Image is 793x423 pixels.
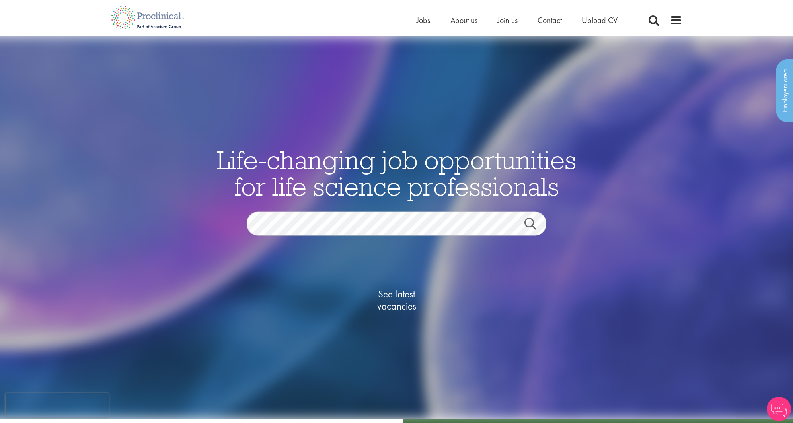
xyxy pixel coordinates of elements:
[356,256,437,345] a: See latestvacancies
[417,15,430,25] a: Jobs
[518,218,553,234] a: Job search submit button
[582,15,618,25] a: Upload CV
[767,397,791,421] img: Chatbot
[217,144,576,202] span: Life-changing job opportunities for life science professionals
[538,15,562,25] a: Contact
[450,15,477,25] a: About us
[6,393,109,417] iframe: reCAPTCHA
[356,288,437,312] span: See latest vacancies
[497,15,518,25] a: Join us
